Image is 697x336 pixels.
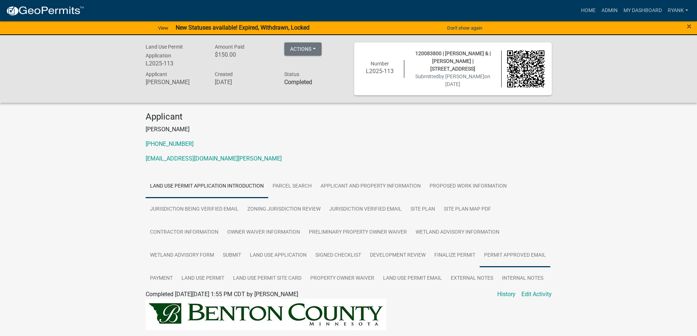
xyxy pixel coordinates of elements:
span: Applicant [146,71,167,77]
span: by [PERSON_NAME] [439,73,484,79]
a: Wetland Advisory Information [411,221,504,244]
img: BENTON_HEADER_6a8b96a6-b3ba-419c-b71a-ca67a580911a.jfif [146,299,386,330]
button: Don't show again [444,22,485,34]
a: RyanK [665,4,691,18]
h6: [PERSON_NAME] [146,79,204,86]
a: Finalize Permit [430,244,480,267]
a: View [155,22,171,34]
a: Contractor Information [146,221,223,244]
a: External Notes [446,267,498,290]
a: Development Review [366,244,430,267]
img: QR code [507,50,544,88]
p: [PERSON_NAME] [146,125,552,134]
a: Land Use Permit Email [379,267,446,290]
a: Preliminary Property Owner Waiver [304,221,411,244]
span: Created [215,71,233,77]
a: Land Use Application [246,244,311,267]
h6: $150.00 [215,51,273,58]
span: Amount Paid [215,44,244,50]
a: Payment [146,267,177,290]
a: Edit Activity [521,290,552,299]
span: Completed [DATE][DATE] 1:55 PM CDT by [PERSON_NAME] [146,291,298,298]
a: Owner Waiver Information [223,221,304,244]
a: Zoning Jurisdiction Review [243,198,325,221]
a: Admin [599,4,621,18]
strong: New Statuses available! Expired, Withdrawn, Locked [176,24,310,31]
a: Parcel search [268,175,316,198]
a: Wetland Advisory Form [146,244,218,267]
a: Land Use Permit Application Introduction [146,175,268,198]
h6: L2025-113 [146,60,204,67]
a: Signed Checklist [311,244,366,267]
h4: Applicant [146,112,552,122]
span: Land Use Permit Application [146,44,183,58]
a: Submit [218,244,246,267]
h6: [DATE] [215,79,273,86]
a: Land Use Permit [177,267,229,290]
span: 120083800 | [PERSON_NAME] & | [PERSON_NAME] | [STREET_ADDRESS] [415,50,491,72]
button: Actions [284,42,322,56]
a: Land Use Permit Site Card [229,267,306,290]
button: Close [687,22,692,31]
a: My Dashboard [621,4,665,18]
h6: L2025-113 [361,68,399,75]
a: Permit Approved Email [480,244,550,267]
a: Site Plan [406,198,439,221]
strong: Completed [284,79,312,86]
a: Home [578,4,599,18]
a: Site Plan Map PDF [439,198,495,221]
span: Submitted on [DATE] [415,73,490,87]
span: Number [371,61,389,67]
a: [EMAIL_ADDRESS][DOMAIN_NAME][PERSON_NAME] [146,155,282,162]
a: Jurisdiction verified email [325,198,406,221]
a: [PHONE_NUMBER] [146,140,194,147]
span: Status [284,71,299,77]
a: Applicant and Property Information [316,175,425,198]
a: Property Owner Waiver [306,267,379,290]
a: Internal Notes [498,267,548,290]
a: Proposed Work Information [425,175,511,198]
a: Jurisdiction Being Verified Email [146,198,243,221]
a: History [497,290,516,299]
span: × [687,21,692,31]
